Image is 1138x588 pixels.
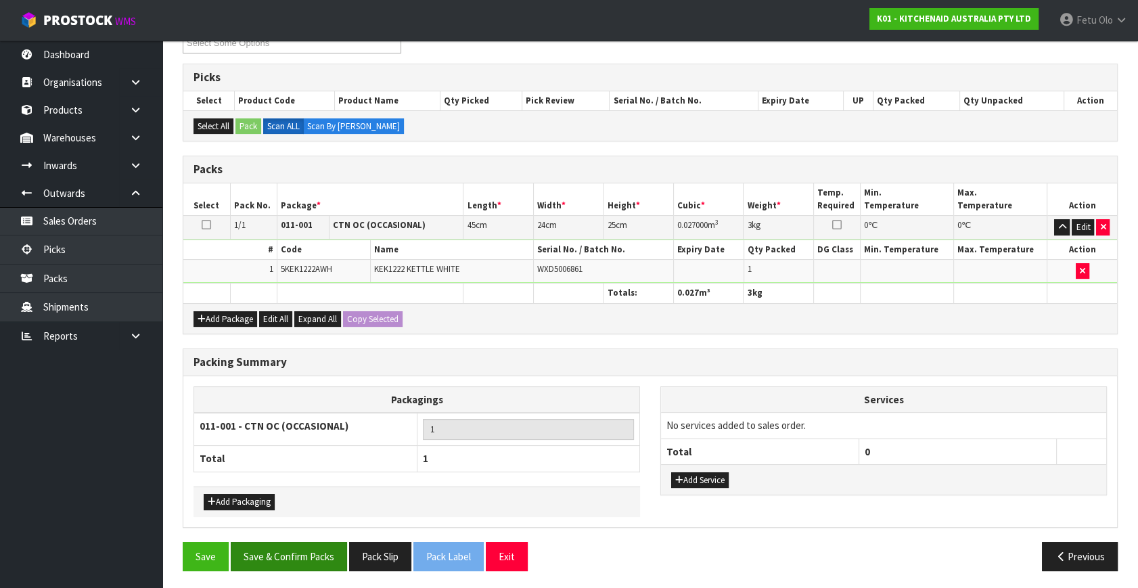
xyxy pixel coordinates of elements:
h3: Picks [194,71,1107,84]
span: 1 [748,263,752,275]
button: Edit All [259,311,292,327]
span: 0 [865,445,870,458]
td: ℃ [953,216,1047,240]
th: UP [844,91,873,110]
span: 1/1 [234,219,246,231]
span: 3 [747,219,751,231]
th: Select [183,183,230,215]
span: 3 [747,287,752,298]
th: Code [277,240,370,260]
button: Previous [1042,542,1118,571]
th: Length [463,183,534,215]
th: Name [370,240,534,260]
span: ProStock [43,12,112,29]
th: Totals: [604,284,674,303]
span: 25 [607,219,615,231]
th: Qty Packed [873,91,959,110]
button: Save [183,542,229,571]
td: cm [604,216,674,240]
th: m³ [673,284,744,303]
th: Height [604,183,674,215]
span: 1 [423,452,428,465]
h3: Packing Summary [194,356,1107,369]
button: Add Service [671,472,729,489]
span: WXD5006861 [537,263,583,275]
button: Expand All [294,311,341,327]
button: Add Packaging [204,494,275,510]
strong: 011-001 - CTN OC (OCCASIONAL) [200,420,348,432]
th: Serial No. / Batch No. [610,91,758,110]
th: Expiry Date [674,240,744,260]
th: Select [183,91,235,110]
span: 5KEK1222AWH [281,263,332,275]
span: 0 [957,219,961,231]
th: Action [1047,183,1117,215]
span: 24 [537,219,545,231]
th: Action [1047,240,1118,260]
th: Package [277,183,463,215]
span: 0.027000 [677,219,708,231]
button: Save & Confirm Packs [231,542,347,571]
th: Temp. Required [813,183,860,215]
th: Serial No. / Batch No. [534,240,674,260]
sup: 3 [715,218,719,227]
strong: 011-001 [281,219,313,231]
th: kg [744,284,814,303]
button: Copy Selected [343,311,403,327]
th: Max. Temperature [954,240,1047,260]
h3: Packs [194,163,1107,176]
button: Exit [486,542,528,571]
th: Services [661,387,1106,413]
th: Packagings [194,386,640,413]
td: kg [744,216,814,240]
th: Weight [744,183,814,215]
span: KEK1222 KETTLE WHITE [374,263,460,275]
th: Total [661,438,859,464]
strong: K01 - KITCHENAID AUSTRALIA PTY LTD [877,13,1031,24]
span: Fetu [1076,14,1097,26]
td: m [673,216,744,240]
label: Scan ALL [263,118,304,135]
img: cube-alt.png [20,12,37,28]
th: Total [194,446,417,472]
th: Qty Packed [744,240,814,260]
strong: CTN OC (OCCASIONAL) [333,219,426,231]
td: ℃ [860,216,953,240]
th: Product Name [334,91,440,110]
button: Select All [194,118,233,135]
th: Qty Picked [440,91,522,110]
button: Pack Slip [349,542,411,571]
span: Pack [183,5,1118,581]
span: Expand All [298,313,337,325]
th: Qty Unpacked [959,91,1064,110]
td: No services added to sales order. [661,413,1106,438]
span: 0 [864,219,868,231]
a: K01 - KITCHENAID AUSTRALIA PTY LTD [869,8,1039,30]
th: Action [1064,91,1117,110]
span: Olo [1099,14,1113,26]
small: WMS [115,15,136,28]
th: DG Class [814,240,861,260]
th: Expiry Date [758,91,844,110]
th: Product Code [235,91,335,110]
td: cm [463,216,534,240]
th: Max. Temperature [953,183,1047,215]
button: Add Package [194,311,257,327]
button: Edit [1072,219,1094,235]
th: Cubic [673,183,744,215]
td: cm [533,216,604,240]
label: Scan By [PERSON_NAME] [303,118,404,135]
th: Width [533,183,604,215]
span: 45 [467,219,475,231]
th: Min. Temperature [860,183,953,215]
button: Pack [235,118,261,135]
button: Pack Label [413,542,484,571]
span: 1 [269,263,273,275]
th: Pick Review [522,91,610,110]
th: # [183,240,277,260]
span: 0.027 [677,287,699,298]
th: Pack No. [230,183,277,215]
th: Min. Temperature [861,240,954,260]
